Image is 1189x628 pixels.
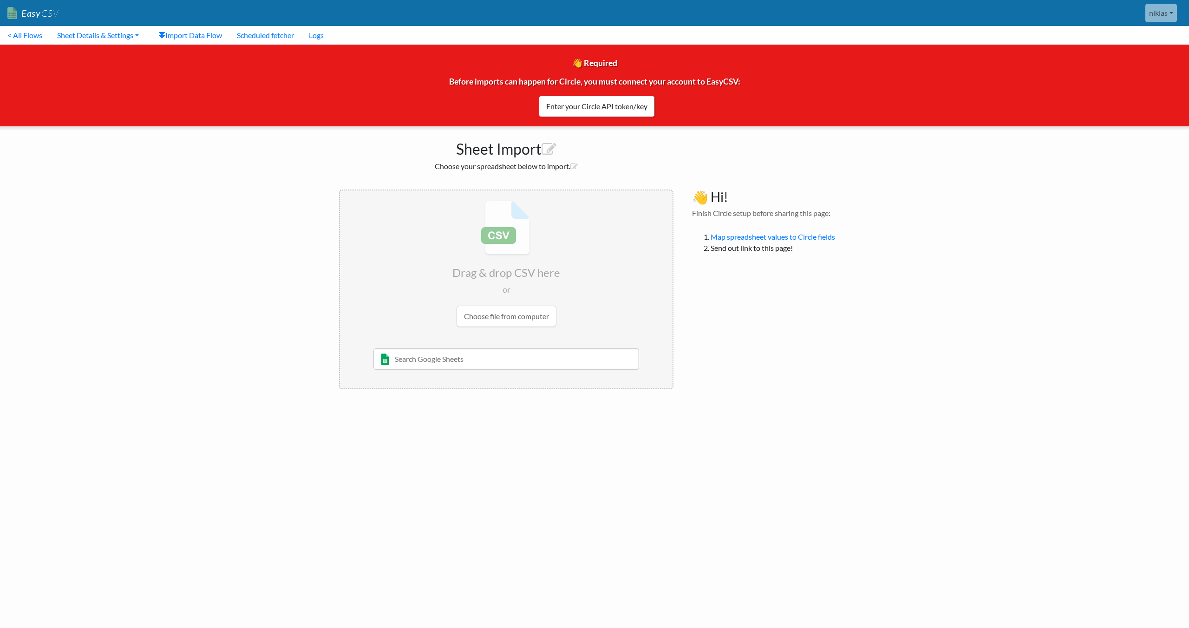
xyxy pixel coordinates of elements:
li: Send out link to this page! [711,242,850,254]
a: Scheduled fetcher [229,26,301,45]
a: Map spreadsheet values to Circle fields [711,232,835,241]
h3: 👋 Hi! [692,190,850,205]
input: Search Google Sheets [373,348,640,370]
h2: Choose your spreadsheet below to import. [339,162,673,170]
span: CSV [40,7,59,19]
a: niklas [1145,4,1177,22]
h4: Finish Circle setup before sharing this page: [692,209,850,217]
a: Logs [301,26,331,45]
a: Sheet Details & Settings [50,26,146,45]
a: Enter your Circle API token/key [539,96,655,117]
a: Import Data Flow [151,26,229,45]
h1: Sheet Import [339,136,673,158]
a: EasyCSV [7,4,59,23]
span: 👋 Required Before imports can happen for Circle, you must connect your account to EasyCSV: [449,58,740,108]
